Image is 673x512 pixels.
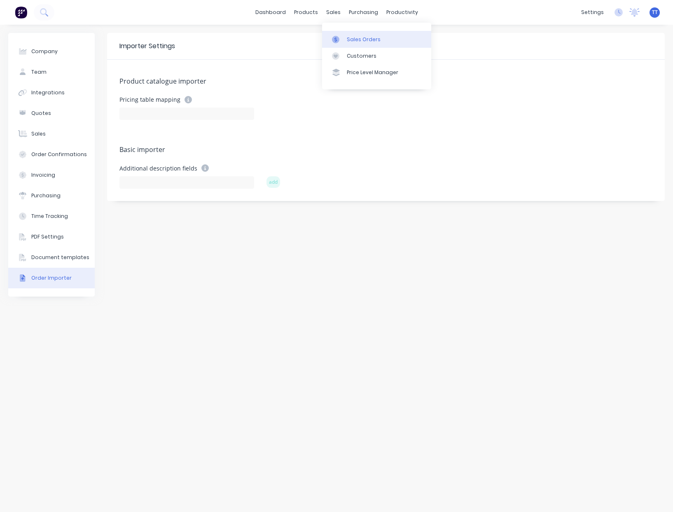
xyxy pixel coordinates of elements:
div: Quotes [31,110,51,117]
span: TT [652,9,658,16]
a: Price Level Manager [322,64,431,81]
button: PDF Settings [8,227,95,247]
div: Customers [347,52,376,60]
img: Factory [15,6,27,19]
div: Purchasing [31,192,61,199]
div: Company [31,48,58,55]
div: sales [322,6,345,19]
div: Sales Orders [347,36,381,43]
div: Price Level Manager [347,69,398,76]
div: productivity [382,6,422,19]
button: Integrations [8,82,95,103]
div: Order Importer [31,274,72,282]
div: Pricing table mapping [119,96,254,103]
div: Basic importer [119,145,652,156]
button: Company [8,41,95,62]
button: Team [8,62,95,82]
div: purchasing [345,6,382,19]
div: Product catalogue importer [119,76,652,88]
div: settings [577,6,608,19]
div: Time Tracking [31,213,68,220]
div: Order Confirmations [31,151,87,158]
a: dashboard [251,6,290,19]
a: Sales Orders [322,31,431,47]
button: Time Tracking [8,206,95,227]
div: Team [31,68,47,76]
div: Additional description fields [119,164,254,172]
button: Purchasing [8,185,95,206]
a: Customers [322,48,431,64]
button: Sales [8,124,95,144]
button: Order Importer [8,268,95,288]
div: Importer Settings [119,41,175,51]
div: Integrations [31,89,65,96]
button: Quotes [8,103,95,124]
button: Invoicing [8,165,95,185]
div: Document templates [31,254,89,261]
button: Document templates [8,247,95,268]
div: PDF Settings [31,233,64,241]
div: Invoicing [31,171,55,179]
button: Order Confirmations [8,144,95,165]
div: products [290,6,322,19]
button: add [266,176,280,188]
div: Sales [31,130,46,138]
